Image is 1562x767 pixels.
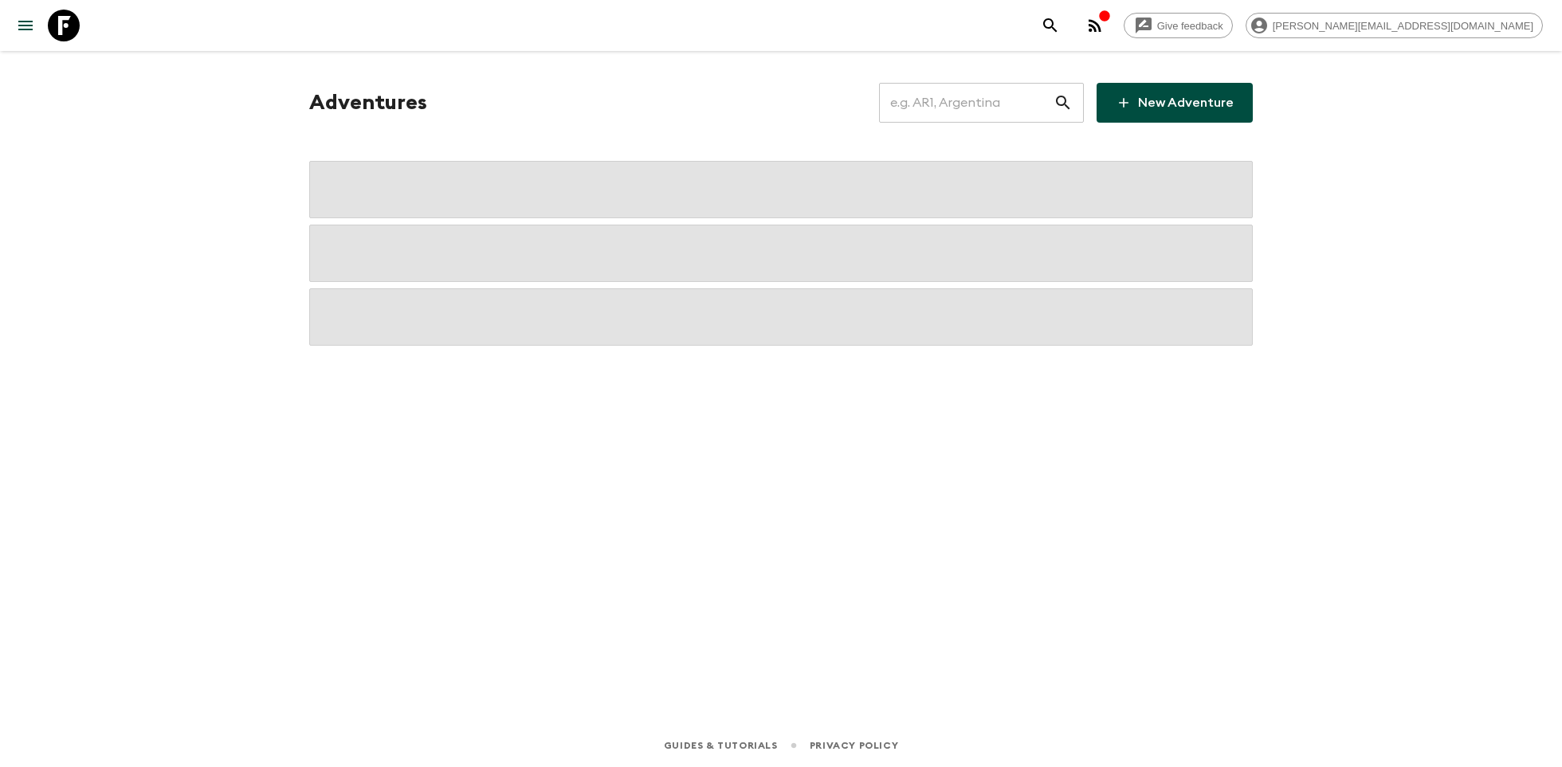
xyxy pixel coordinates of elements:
a: Guides & Tutorials [664,737,778,754]
div: [PERSON_NAME][EMAIL_ADDRESS][DOMAIN_NAME] [1246,13,1543,38]
button: search adventures [1034,10,1066,41]
span: Give feedback [1148,20,1232,32]
a: Give feedback [1124,13,1233,38]
a: New Adventure [1097,83,1253,123]
input: e.g. AR1, Argentina [879,80,1054,125]
span: [PERSON_NAME][EMAIL_ADDRESS][DOMAIN_NAME] [1264,20,1542,32]
button: menu [10,10,41,41]
h1: Adventures [309,87,427,119]
a: Privacy Policy [810,737,898,754]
